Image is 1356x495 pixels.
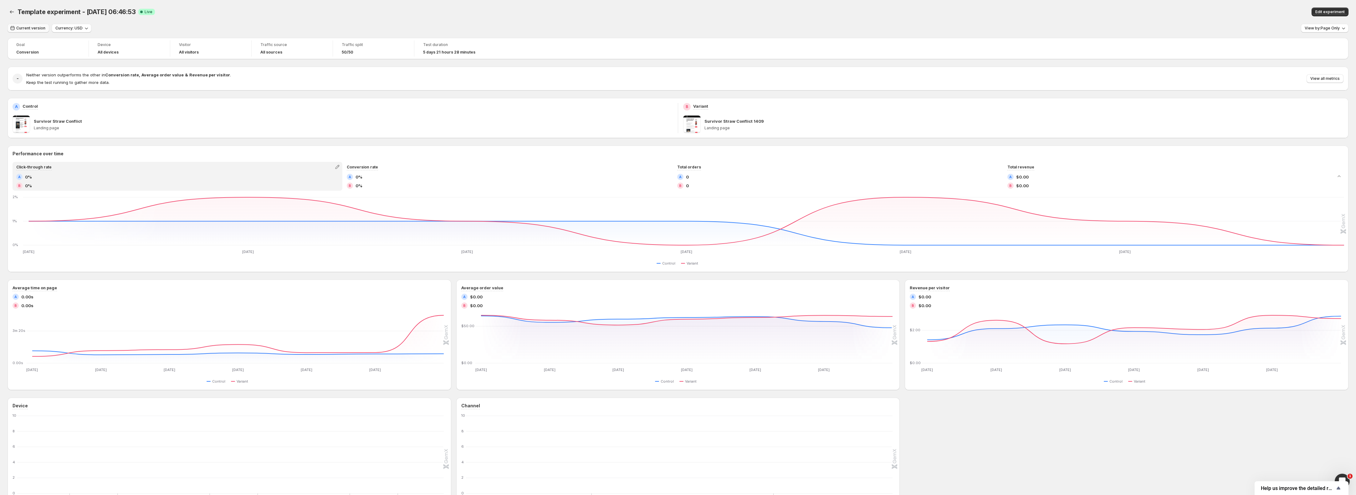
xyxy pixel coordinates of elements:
[686,104,688,109] h2: B
[461,460,464,464] text: 4
[164,368,175,372] text: [DATE]
[179,42,243,47] span: Visitor
[52,24,91,33] button: Currency: USD
[95,368,107,372] text: [DATE]
[18,184,21,188] h2: B
[21,302,33,309] span: 0.00s
[260,42,324,55] a: Traffic sourceAll sources
[98,42,161,55] a: DeviceAll devices
[662,261,675,266] span: Control
[544,368,555,372] text: [DATE]
[26,72,231,77] span: Neither version outperforms the other in .
[423,50,475,55] span: 5 days 21 hours 28 minutes
[16,42,80,55] a: GoalConversion
[1312,8,1348,16] button: Edit experiment
[14,295,17,299] h2: A
[461,403,480,409] h3: Channel
[910,285,950,291] h3: Revenue per visitor
[461,324,474,328] text: $50.00
[207,378,228,385] button: Control
[681,260,701,267] button: Variant
[105,72,139,77] strong: Conversion rate
[1335,172,1343,181] button: Collapse chart
[918,302,931,309] span: $0.00
[13,285,57,291] h3: Average time on page
[612,368,624,372] text: [DATE]
[461,444,464,449] text: 6
[25,183,32,189] span: 0%
[25,174,32,180] span: 0%
[34,126,673,131] p: Landing page
[679,184,682,188] h2: B
[17,75,19,82] h2: -
[342,42,405,55] a: Traffic split50/50
[23,250,34,254] text: [DATE]
[461,361,472,365] text: $0.00
[349,175,351,179] h2: A
[18,175,21,179] h2: A
[470,302,483,309] span: $0.00
[1104,378,1125,385] button: Control
[8,24,49,33] button: Current version
[1197,368,1209,372] text: [DATE]
[461,413,465,418] text: 10
[1128,368,1140,372] text: [DATE]
[18,8,136,16] span: Template experiment - [DATE] 06:46:53
[681,368,693,372] text: [DATE]
[704,126,1343,131] p: Landing page
[260,42,324,47] span: Traffic source
[681,250,692,254] text: [DATE]
[26,368,38,372] text: [DATE]
[13,219,17,223] text: 1%
[189,72,230,77] strong: Revenue per visitor
[342,50,353,55] span: 50/50
[1261,485,1335,491] span: Help us improve the detailed report for A/B campaigns
[461,429,464,433] text: 8
[237,379,248,384] span: Variant
[423,42,487,55] a: Test duration5 days 21 hours 28 minutes
[470,294,483,300] span: $0.00
[1009,175,1012,179] h2: A
[1128,378,1148,385] button: Variant
[13,243,18,247] text: 0%
[679,175,682,179] h2: A
[212,379,225,384] span: Control
[1109,379,1123,384] span: Control
[463,295,466,299] h2: A
[818,368,830,372] text: [DATE]
[475,368,487,372] text: [DATE]
[347,165,378,169] span: Conversion rate
[98,50,119,55] h4: All devices
[1016,183,1029,189] span: $0.00
[356,183,362,189] span: 0%
[1335,474,1350,489] iframe: Intercom live chat
[21,294,33,300] span: 0.00s
[16,50,39,55] span: Conversion
[13,361,23,365] text: 0.00s
[704,118,764,124] p: Survivor Straw Conflict 1409
[16,42,80,47] span: Goal
[1315,9,1345,14] span: Edit experiment
[423,42,487,47] span: Test duration
[1301,24,1348,33] button: View by:Page Only
[260,50,282,55] h4: All sources
[900,250,911,254] text: [DATE]
[13,444,15,449] text: 6
[686,183,689,189] span: 0
[15,104,18,109] h2: A
[679,378,699,385] button: Variant
[232,368,244,372] text: [DATE]
[1261,484,1342,492] button: Show survey - Help us improve the detailed report for A/B campaigns
[13,403,28,409] h3: Device
[655,378,676,385] button: Control
[1016,174,1029,180] span: $0.00
[16,26,45,31] span: Current version
[1348,474,1353,479] span: 1
[145,9,152,14] span: Live
[1059,368,1071,372] text: [DATE]
[16,165,52,169] span: Click-through rate
[34,118,82,124] p: Survivor Straw Conflict
[13,460,15,464] text: 4
[922,368,933,372] text: [DATE]
[231,378,251,385] button: Variant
